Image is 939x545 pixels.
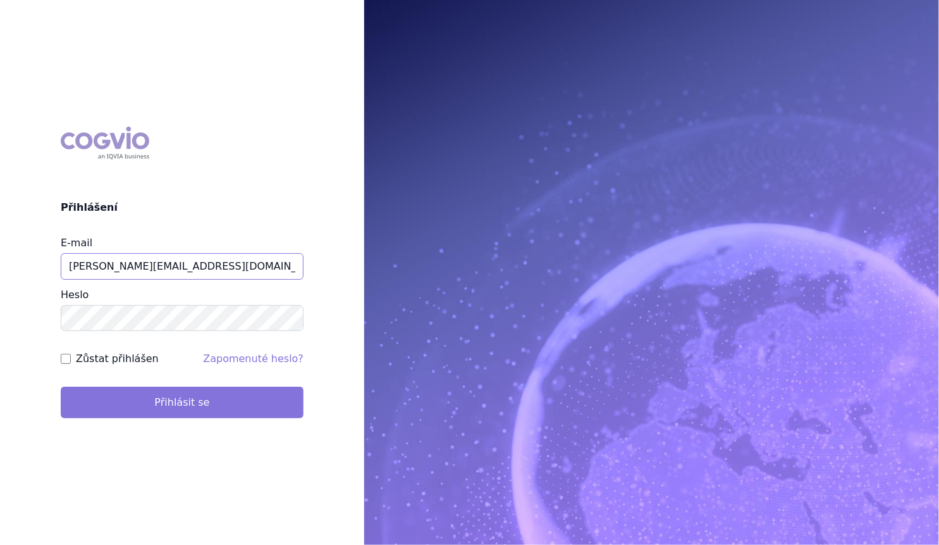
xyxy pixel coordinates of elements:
[61,200,304,215] h2: Přihlášení
[61,289,89,301] label: Heslo
[61,237,92,249] label: E-mail
[203,353,304,365] a: Zapomenuté heslo?
[61,387,304,418] button: Přihlásit se
[61,127,149,160] div: COGVIO
[76,351,159,366] label: Zůstat přihlášen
